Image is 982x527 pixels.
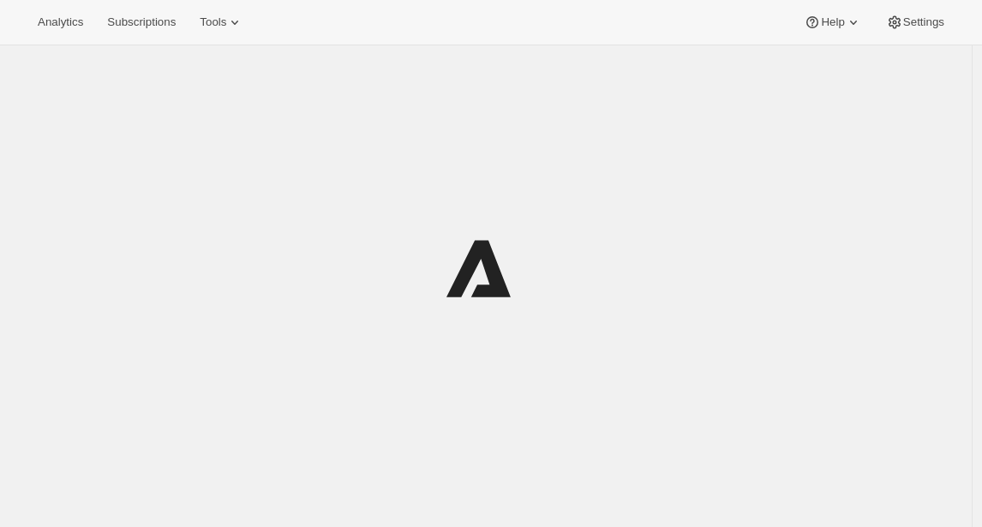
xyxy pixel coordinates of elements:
button: Help [793,10,871,34]
button: Tools [189,10,254,34]
span: Subscriptions [107,15,176,29]
button: Subscriptions [97,10,186,34]
span: Analytics [38,15,83,29]
span: Help [821,15,844,29]
span: Tools [200,15,226,29]
button: Analytics [27,10,93,34]
button: Settings [876,10,955,34]
span: Settings [903,15,944,29]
